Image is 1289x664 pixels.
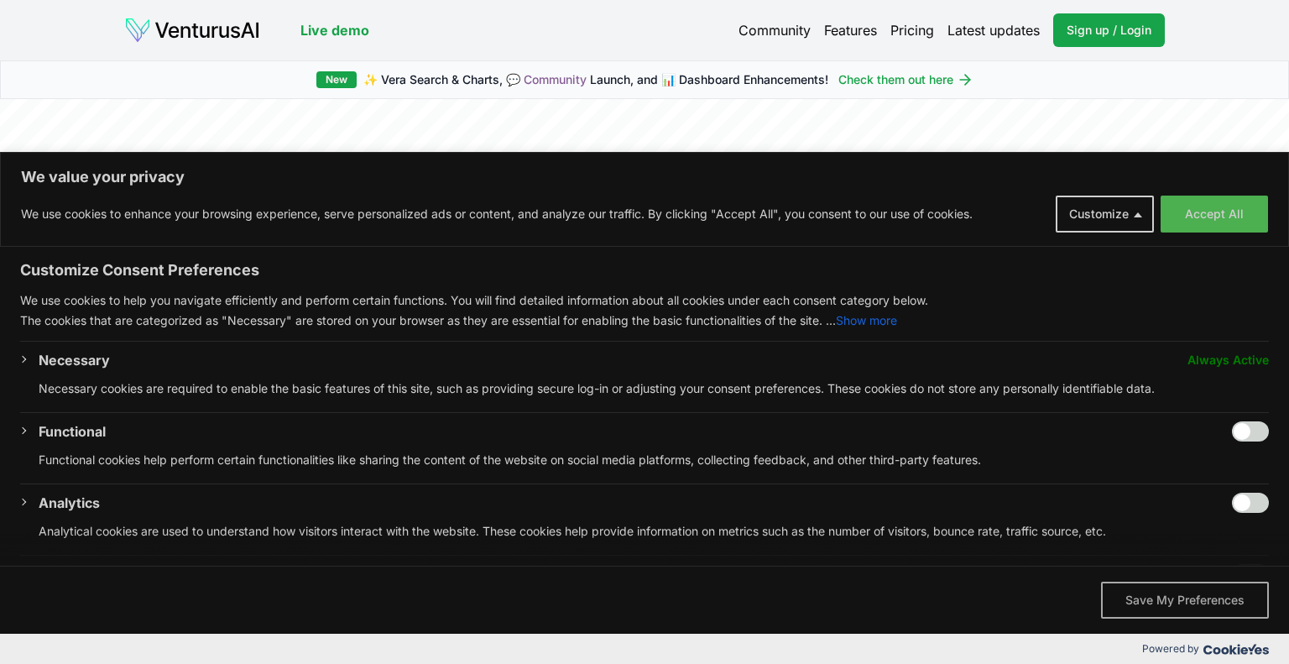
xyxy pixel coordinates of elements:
p: We use cookies to enhance your browsing experience, serve personalized ads or content, and analyz... [21,204,973,224]
p: Analytical cookies are used to understand how visitors interact with the website. These cookies h... [39,521,1269,541]
a: Check them out here [838,71,973,88]
button: Customize [1056,196,1154,233]
a: Community [524,72,587,86]
img: Cookieyes logo [1203,644,1269,655]
button: Functional [39,421,106,442]
a: Features [824,20,877,40]
a: Sign up / Login [1053,13,1165,47]
a: Community [738,20,811,40]
button: Accept All [1161,196,1268,233]
button: Necessary [39,350,110,370]
p: Functional cookies help perform certain functionalities like sharing the content of the website o... [39,450,1269,470]
p: The cookies that are categorized as "Necessary" are stored on your browser as they are essential ... [20,311,1269,331]
button: Show more [836,311,897,331]
p: We value your privacy [21,167,1268,187]
span: Always Active [1187,350,1269,370]
a: Latest updates [947,20,1040,40]
a: Live demo [300,20,369,40]
span: ✨ Vera Search & Charts, 💬 Launch, and 📊 Dashboard Enhancements! [363,71,828,88]
a: Pricing [890,20,934,40]
button: Save My Preferences [1101,582,1269,619]
input: Enable Functional [1232,421,1269,442]
div: New [316,71,357,88]
img: logo [124,17,260,44]
input: Enable Analytics [1232,493,1269,513]
p: Necessary cookies are required to enable the basic features of this site, such as providing secur... [39,379,1269,399]
span: Customize Consent Preferences [20,260,259,280]
p: We use cookies to help you navigate efficiently and perform certain functions. You will find deta... [20,290,1269,311]
span: Sign up / Login [1067,22,1151,39]
button: Analytics [39,493,100,513]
